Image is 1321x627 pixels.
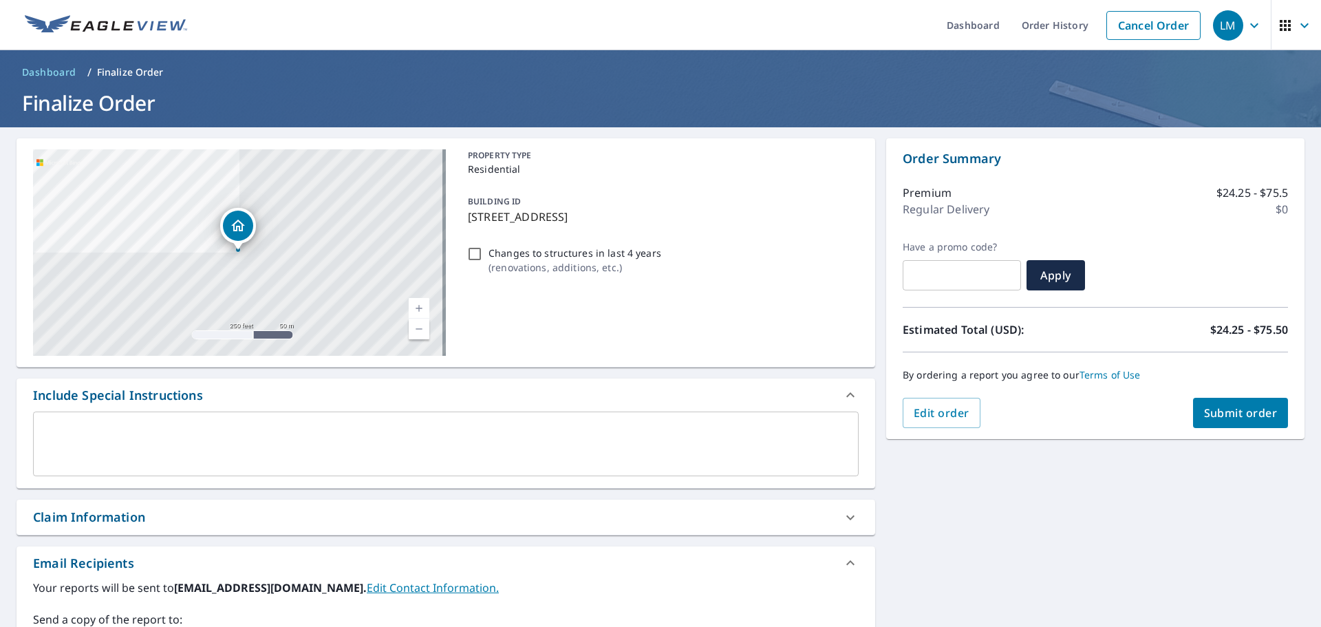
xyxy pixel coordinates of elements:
img: EV Logo [25,15,187,36]
p: Estimated Total (USD): [903,321,1095,338]
a: Dashboard [17,61,82,83]
span: Dashboard [22,65,76,79]
a: Terms of Use [1080,368,1141,381]
h1: Finalize Order [17,89,1304,117]
p: $24.25 - $75.50 [1210,321,1288,338]
div: Email Recipients [17,546,875,580]
p: BUILDING ID [468,195,521,207]
button: Apply [1027,260,1085,290]
div: Dropped pin, building 1, Residential property, 2011 Kings Mill Rd Lapeer, MI 48446 [220,208,256,251]
li: / [87,64,92,81]
nav: breadcrumb [17,61,1304,83]
p: Regular Delivery [903,201,989,217]
p: Order Summary [903,149,1288,168]
a: Cancel Order [1106,11,1201,40]
div: Claim Information [17,500,875,535]
button: Submit order [1193,398,1289,428]
div: Include Special Instructions [33,386,203,405]
a: Current Level 17, Zoom Out [409,319,429,339]
a: EditContactInfo [367,580,499,595]
p: Finalize Order [97,65,164,79]
p: By ordering a report you agree to our [903,369,1288,381]
p: $24.25 - $75.5 [1216,184,1288,201]
p: [STREET_ADDRESS] [468,209,853,225]
div: Claim Information [33,508,145,527]
span: Submit order [1204,405,1278,421]
button: Edit order [903,398,980,428]
p: ( renovations, additions, etc. ) [488,260,661,275]
p: $0 [1276,201,1288,217]
label: Have a promo code? [903,241,1021,253]
label: Your reports will be sent to [33,580,859,596]
div: Include Special Instructions [17,379,875,412]
span: Edit order [914,405,969,421]
div: LM [1213,10,1243,41]
span: Apply [1038,268,1074,283]
a: Current Level 17, Zoom In [409,298,429,319]
b: [EMAIL_ADDRESS][DOMAIN_NAME]. [174,580,367,595]
p: PROPERTY TYPE [468,149,853,162]
div: Email Recipients [33,554,134,573]
p: Residential [468,162,853,176]
p: Premium [903,184,952,201]
p: Changes to structures in last 4 years [488,246,661,260]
